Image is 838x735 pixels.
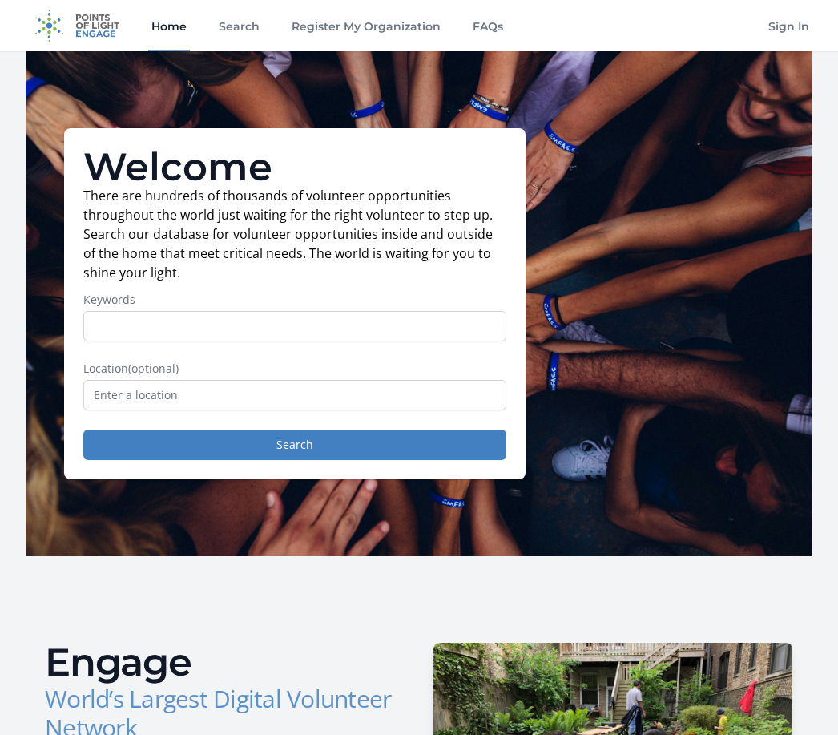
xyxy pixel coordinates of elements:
[83,292,506,308] label: Keywords
[83,186,506,282] p: There are hundreds of thousands of volunteer opportunities throughout the world just waiting for ...
[83,380,506,410] input: Enter a location
[83,361,506,377] label: Location
[45,643,406,681] h2: Engage
[83,430,506,460] button: Search
[128,361,179,376] span: (optional)
[83,147,506,186] h1: Welcome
